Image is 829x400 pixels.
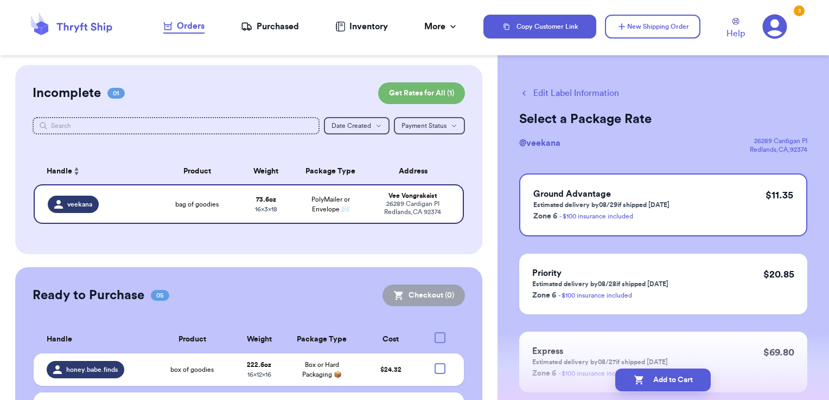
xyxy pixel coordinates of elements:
th: Package Type [292,158,369,184]
div: 26289 Cardigan PI Redlands , CA 92374 [376,200,450,216]
span: @ veekana [519,139,560,147]
th: Weight [234,326,284,353]
span: Help [726,27,745,40]
span: Priority [532,269,562,278]
a: Purchased [241,20,299,33]
p: Estimated delivery by 08/27 if shipped [DATE] [532,358,668,366]
th: Product [154,158,240,184]
div: 26289 Cardigan PI [750,137,807,145]
span: Zone 6 [533,212,557,220]
span: honey.babe.finds [66,365,118,374]
span: Box or Hard Packaging 📦 [302,362,342,378]
button: Edit Label Information [519,87,619,100]
h2: Ready to Purchase [33,287,144,304]
div: More [424,20,458,33]
span: bag of goodies [175,200,219,209]
button: Checkout (0) [382,285,465,306]
a: Orders [163,20,205,34]
th: Product [150,326,234,353]
span: 16 x 12 x 16 [247,371,271,378]
p: $ 69.80 [763,345,794,360]
th: Weight [240,158,292,184]
p: Estimated delivery by 08/29 if shipped [DATE] [533,201,669,209]
span: 01 [107,88,125,99]
a: - $100 insurance included [558,292,632,299]
a: - $100 insurance included [559,213,633,220]
span: PolyMailer or Envelope ✉️ [311,196,350,212]
a: Inventory [335,20,388,33]
button: Add to Cart [615,369,711,391]
span: Express [532,347,563,356]
span: Handle [47,166,72,177]
span: veekana [67,200,92,209]
a: Help [726,18,745,40]
div: Vee Vongrakaist [376,192,450,200]
a: 3 [762,14,787,39]
p: Estimated delivery by 08/28 if shipped [DATE] [532,280,668,288]
div: Redlands , CA , 92374 [750,145,807,154]
button: New Shipping Order [605,15,700,38]
span: $ 24.32 [380,366,401,373]
span: Zone 6 [532,292,556,299]
span: box of goodies [170,365,214,374]
div: Orders [163,20,205,33]
h2: Select a Package Rate [519,111,807,128]
button: Payment Status [394,117,465,134]
div: 3 [794,5,805,16]
strong: 73.6 oz [256,196,276,203]
p: $ 11.35 [766,188,793,203]
p: $ 20.85 [763,267,794,282]
input: Search [33,117,320,134]
button: Sort ascending [72,165,81,178]
h2: Incomplete [33,85,101,102]
span: 05 [151,290,169,301]
span: Handle [47,334,72,345]
th: Package Type [284,326,360,353]
button: Copy Customer Link [483,15,596,38]
button: Get Rates for All (1) [378,82,465,104]
th: Cost [360,326,423,353]
button: Date Created [324,117,390,134]
strong: 222.6 oz [247,362,271,368]
span: 16 x 3 x 18 [255,206,277,212]
th: Address [369,158,464,184]
span: Date Created [331,122,371,129]
span: Payment Status [401,122,447,129]
span: Ground Advantage [533,190,611,198]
